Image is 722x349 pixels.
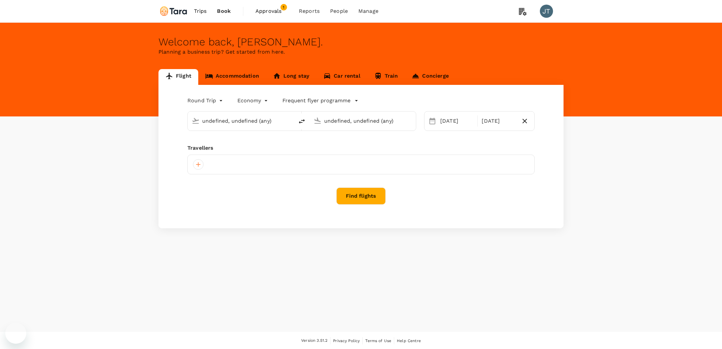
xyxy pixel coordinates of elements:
button: Frequent flyer programme [282,97,358,105]
a: Train [367,69,405,85]
div: [DATE] [479,114,517,128]
span: Trips [194,7,207,15]
div: Welcome back , [PERSON_NAME] . [158,36,564,48]
input: Depart from [202,116,280,126]
a: Concierge [405,69,455,85]
span: People [330,7,348,15]
div: JT [540,5,553,18]
button: Open [411,120,413,121]
a: Flight [158,69,198,85]
span: Version 3.51.2 [301,337,327,344]
span: Terms of Use [365,338,391,343]
a: Long stay [266,69,316,85]
button: Find flights [336,187,386,205]
span: Help Centre [397,338,421,343]
button: delete [294,113,310,129]
div: Travellers [187,144,535,152]
a: Car rental [316,69,367,85]
a: Accommodation [198,69,266,85]
input: Going to [324,116,402,126]
p: Frequent flyer programme [282,97,350,105]
span: Approvals [255,7,288,15]
p: Planning a business trip? Get started from here. [158,48,564,56]
span: Privacy Policy [333,338,360,343]
a: Privacy Policy [333,337,360,344]
div: Economy [237,95,269,106]
div: Round Trip [187,95,224,106]
iframe: Button to launch messaging window [5,323,26,344]
button: Open [289,120,291,121]
div: [DATE] [438,114,476,128]
span: Book [217,7,231,15]
span: Manage [358,7,378,15]
a: Terms of Use [365,337,391,344]
span: 1 [280,4,287,11]
img: Tara Climate Ltd [158,4,189,18]
a: Help Centre [397,337,421,344]
span: Reports [299,7,320,15]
